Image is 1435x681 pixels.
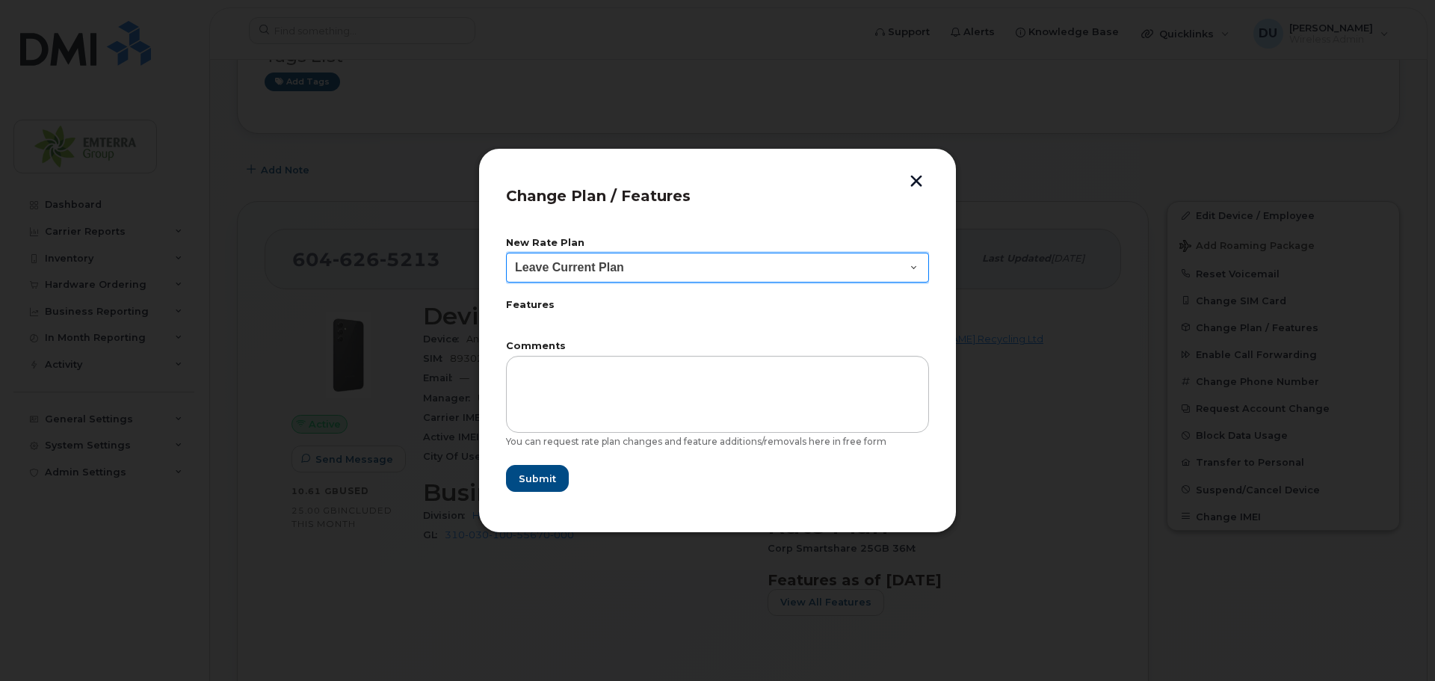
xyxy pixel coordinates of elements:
[519,472,556,486] span: Submit
[506,465,569,492] button: Submit
[506,342,929,351] label: Comments
[506,187,691,205] span: Change Plan / Features
[506,436,929,448] div: You can request rate plan changes and feature additions/removals here in free form
[506,238,929,248] label: New Rate Plan
[506,301,929,310] label: Features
